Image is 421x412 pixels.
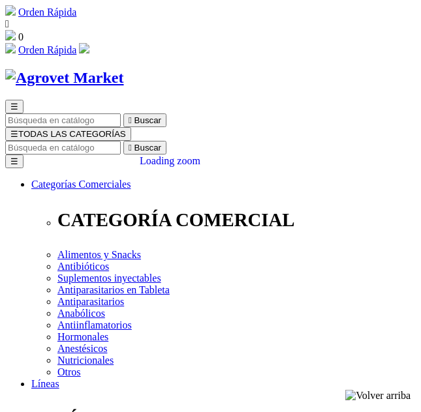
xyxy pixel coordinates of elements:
[57,331,108,342] a: Hormonales
[5,113,121,127] input: Buscar
[57,366,81,377] a: Otros
[345,390,411,402] img: Volver arriba
[129,143,132,153] i: 
[134,143,161,153] span: Buscar
[129,115,132,125] i: 
[18,44,76,55] a: Orden Rápida
[5,18,9,29] i: 
[57,296,124,307] a: Antiparasitarios
[57,249,141,260] a: Alimentos y Snacks
[5,154,23,168] button: ☰
[79,43,89,53] img: user.svg
[5,141,121,154] input: Buscar
[5,43,16,53] img: shopping-cart.svg
[140,155,200,167] div: Loading zoom
[5,100,23,113] button: ☰
[5,30,16,40] img: shopping-bag.svg
[31,179,131,190] a: Categorías Comerciales
[5,69,124,87] img: Agrovet Market
[18,31,23,42] span: 0
[123,141,166,154] button:  Buscar
[57,308,105,319] a: Anabólicos
[18,7,76,18] a: Orden Rápida
[57,284,170,295] a: Antiparasitarios en Tableta
[5,127,131,141] button: ☰TODAS LAS CATEGORÍAS
[123,113,166,127] button:  Buscar
[57,355,114,366] a: Nutricionales
[57,319,132,331] a: Antiinflamatorios
[10,102,18,111] span: ☰
[57,209,416,231] p: CATEGORÍA COMERCIAL
[134,115,161,125] span: Buscar
[31,378,59,389] a: Líneas
[57,343,107,354] a: Anestésicos
[10,129,18,139] span: ☰
[79,44,89,55] a: Acceda a su cuenta de cliente
[57,261,109,272] a: Antibióticos
[5,5,16,16] img: shopping-cart.svg
[57,272,161,284] a: Suplementos inyectables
